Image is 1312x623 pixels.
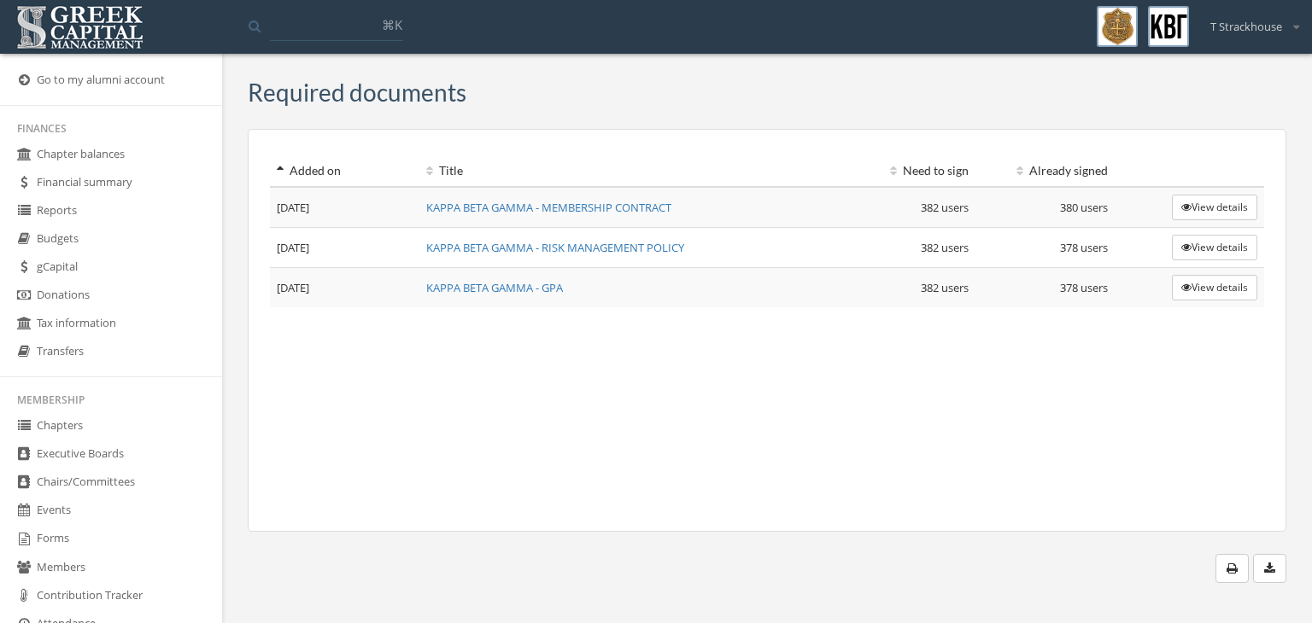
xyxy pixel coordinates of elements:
[270,155,419,187] th: Added on
[426,240,684,255] a: KAPPA BETA GAMMA - RISK MANAGEMENT POLICY
[270,228,419,268] td: [DATE]
[426,200,671,215] a: KAPPA BETA GAMMA - MEMBERSHIP CONTRACT
[270,187,419,228] td: [DATE]
[1172,235,1257,260] button: View details
[1172,195,1257,220] button: View details
[1199,6,1299,35] div: T Strackhouse
[426,280,563,295] a: KAPPA BETA GAMMA - GPA
[975,155,1115,187] th: Already signed
[921,200,969,215] span: 382 users
[921,240,969,255] span: 382 users
[419,155,837,187] th: Title
[836,155,975,187] th: Need to sign
[1060,280,1108,295] span: 378 users
[1060,200,1108,215] span: 380 users
[248,79,466,106] h3: Required documents
[1060,240,1108,255] span: 378 users
[270,268,419,308] td: [DATE]
[921,280,969,295] span: 382 users
[1172,275,1257,300] button: View details
[382,16,402,33] span: ⌘K
[1210,19,1282,35] span: T Strackhouse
